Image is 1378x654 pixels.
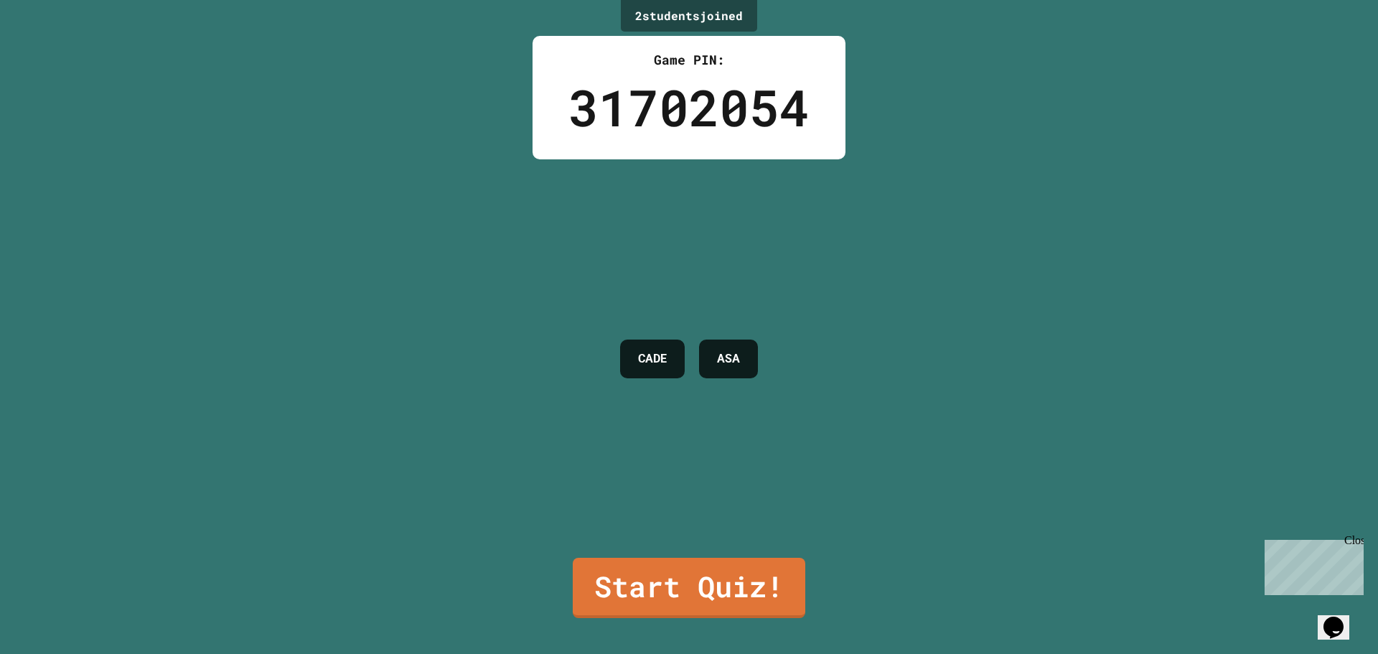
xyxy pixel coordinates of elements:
[1259,534,1364,595] iframe: chat widget
[6,6,99,91] div: Chat with us now!Close
[568,70,810,145] div: 31702054
[568,50,810,70] div: Game PIN:
[573,558,805,618] a: Start Quiz!
[717,350,740,368] h4: ASA
[1318,597,1364,640] iframe: chat widget
[638,350,667,368] h4: CADE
